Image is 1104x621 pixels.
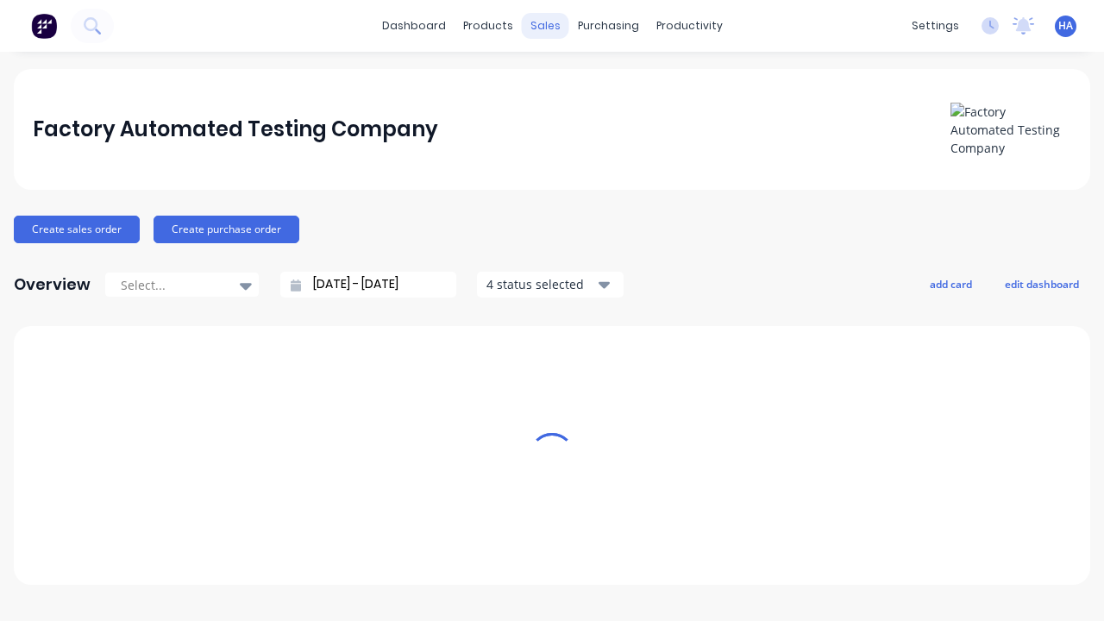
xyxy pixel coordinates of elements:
[569,13,648,39] div: purchasing
[477,272,624,298] button: 4 status selected
[522,13,569,39] div: sales
[14,267,91,302] div: Overview
[950,103,1071,157] img: Factory Automated Testing Company
[31,13,57,39] img: Factory
[455,13,522,39] div: products
[373,13,455,39] a: dashboard
[648,13,731,39] div: productivity
[994,273,1090,295] button: edit dashboard
[1058,18,1073,34] span: HA
[903,13,968,39] div: settings
[486,275,595,293] div: 4 status selected
[33,112,438,147] div: Factory Automated Testing Company
[14,216,140,243] button: Create sales order
[919,273,983,295] button: add card
[154,216,299,243] button: Create purchase order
